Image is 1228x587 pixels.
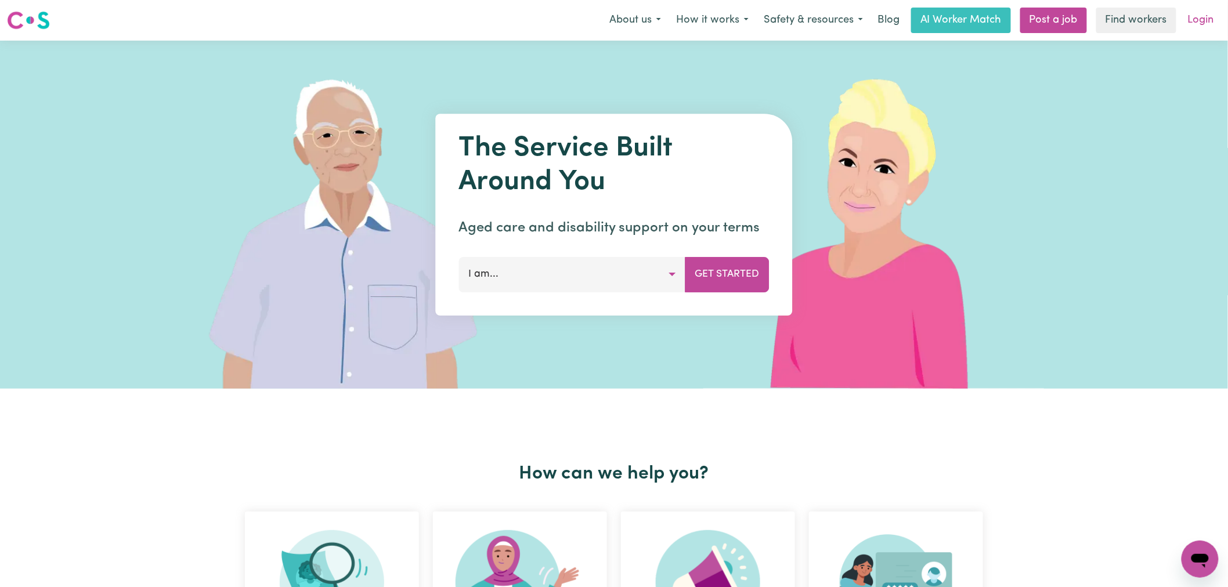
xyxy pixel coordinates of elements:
a: Post a job [1020,8,1087,33]
button: How it works [669,8,756,32]
a: Blog [871,8,906,33]
a: Login [1181,8,1221,33]
h1: The Service Built Around You [459,132,770,199]
h2: How can we help you? [238,463,990,485]
p: Aged care and disability support on your terms [459,218,770,238]
button: Safety & resources [756,8,871,32]
button: I am... [459,257,686,292]
iframe: Button to launch messaging window [1182,541,1219,578]
a: Find workers [1096,8,1176,33]
button: Get Started [685,257,770,292]
a: Careseekers logo [7,7,50,34]
img: Careseekers logo [7,10,50,31]
a: AI Worker Match [911,8,1011,33]
button: About us [602,8,669,32]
